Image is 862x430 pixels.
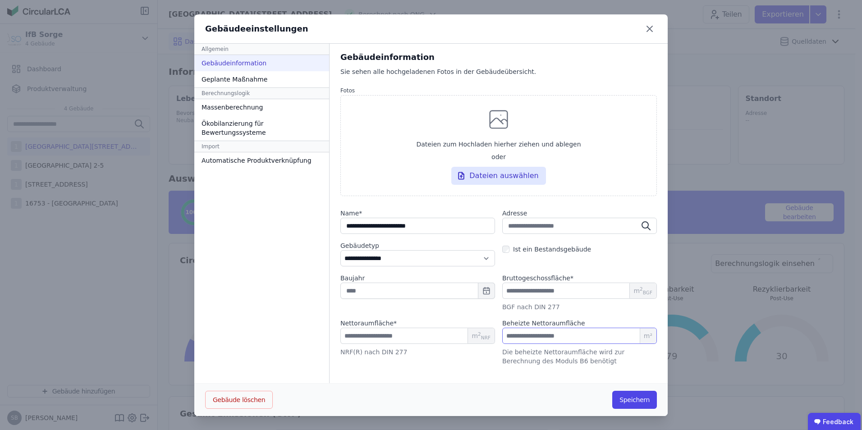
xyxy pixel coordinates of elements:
div: BGF nach DIN 277 [502,302,657,311]
div: Geplante Maßnahme [194,71,329,87]
label: audits.requiredField [340,209,495,218]
div: Gebäudeinformation [194,55,329,71]
div: Massenberechnung [194,99,329,115]
label: audits.requiredField [340,319,397,328]
span: m² [640,328,656,343]
sup: 2 [478,331,481,337]
div: Allgemein [194,44,329,55]
div: Berechnungslogik [194,87,329,99]
div: Import [194,141,329,152]
span: oder [491,152,506,161]
label: Ist ein Bestandsgebäude [509,245,591,254]
span: m [633,286,652,295]
div: Automatische Produktverknüpfung [194,152,329,169]
span: m [472,331,491,340]
div: Sie sehen alle hochgeladenen Fotos in der Gebäudeübersicht. [340,67,657,85]
label: Baujahr [340,274,495,283]
label: Adresse [502,209,657,218]
div: Die beheizte Nettoraumfläche wird zur Berechnung des Moduls B6 benötigt [502,348,657,366]
div: Gebäudeinformation [340,51,657,64]
sub: NRF [481,335,491,340]
sub: BGF [643,290,652,295]
label: audits.requiredField [502,274,573,283]
div: NRF(R) nach DIN 277 [340,348,495,357]
label: Gebäudetyp [340,241,495,250]
div: Gebäudeeinstellungen [205,23,308,35]
div: Ökobilanzierung für Bewertungssysteme [194,115,329,141]
label: Fotos [340,87,657,94]
label: Beheizte Nettoraumfläche [502,319,585,328]
div: Dateien auswählen [451,167,546,185]
span: Dateien zum Hochladen hierher ziehen und ablegen [416,140,581,149]
button: Speichern [612,391,657,409]
sup: 2 [640,286,643,292]
button: Gebäude löschen [205,391,273,409]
